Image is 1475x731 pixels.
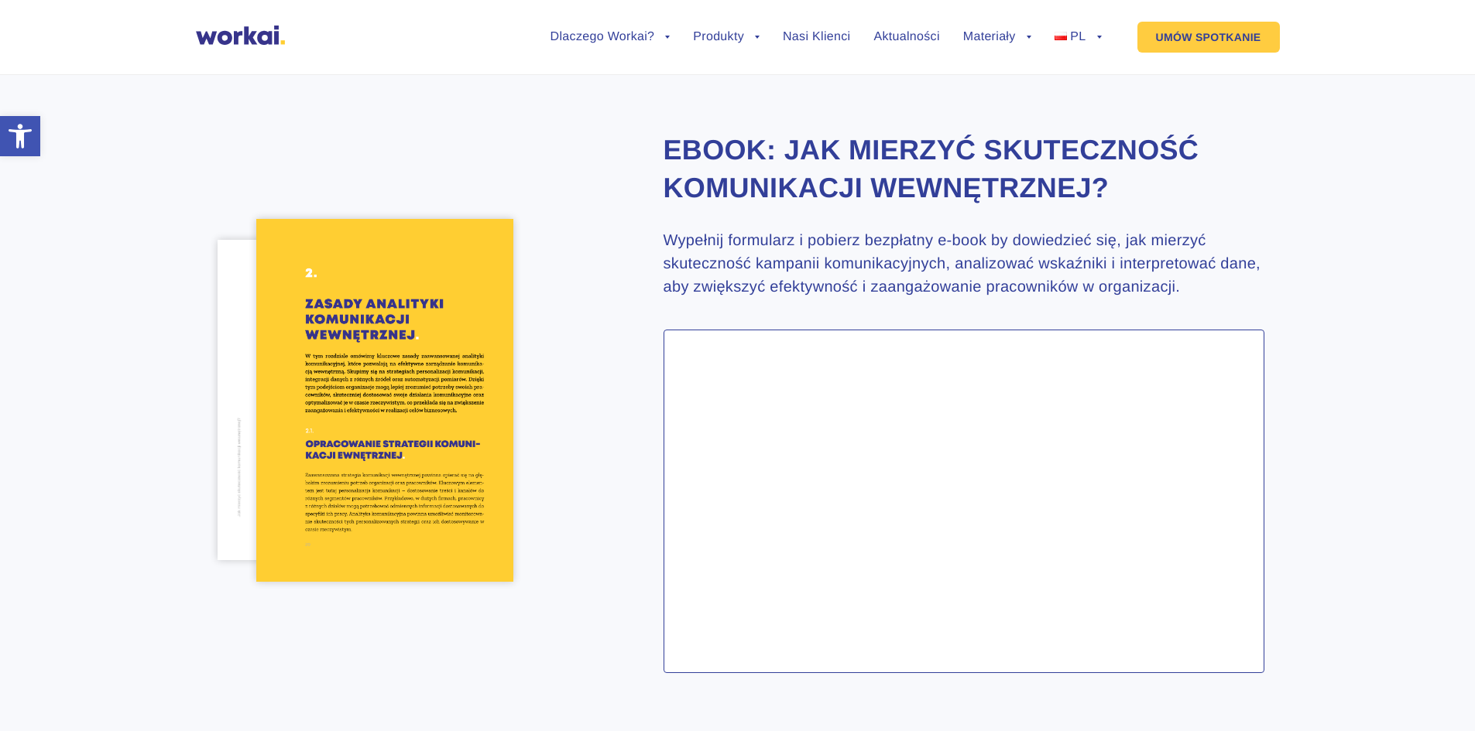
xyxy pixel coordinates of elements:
[1137,22,1280,53] a: UMÓW SPOTKANIE
[664,132,1264,207] h2: Ebook: Jak mierzyć skuteczność komunikacji wewnętrznej?
[683,349,1245,666] iframe: Form 0
[873,31,939,43] a: Aktualności
[783,31,850,43] a: Nasi Klienci
[963,31,1031,43] a: Materiały
[218,240,444,560] img: Jak-mierzyc-efektywnosc-komunikacji-wewnetrznej-pg34.png
[551,31,671,43] a: Dlaczego Workai?
[256,219,513,582] img: Jak-mierzyc-efektywnosc-komunikacji-wewnetrznej-pg20.png
[693,31,760,43] a: Produkty
[1055,31,1102,43] a: PL
[1070,30,1086,43] span: PL
[664,229,1264,299] h3: Wypełnij formularz i pobierz bezpłatny e-book by dowiedzieć się, jak mierzyć skuteczność kampanii...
